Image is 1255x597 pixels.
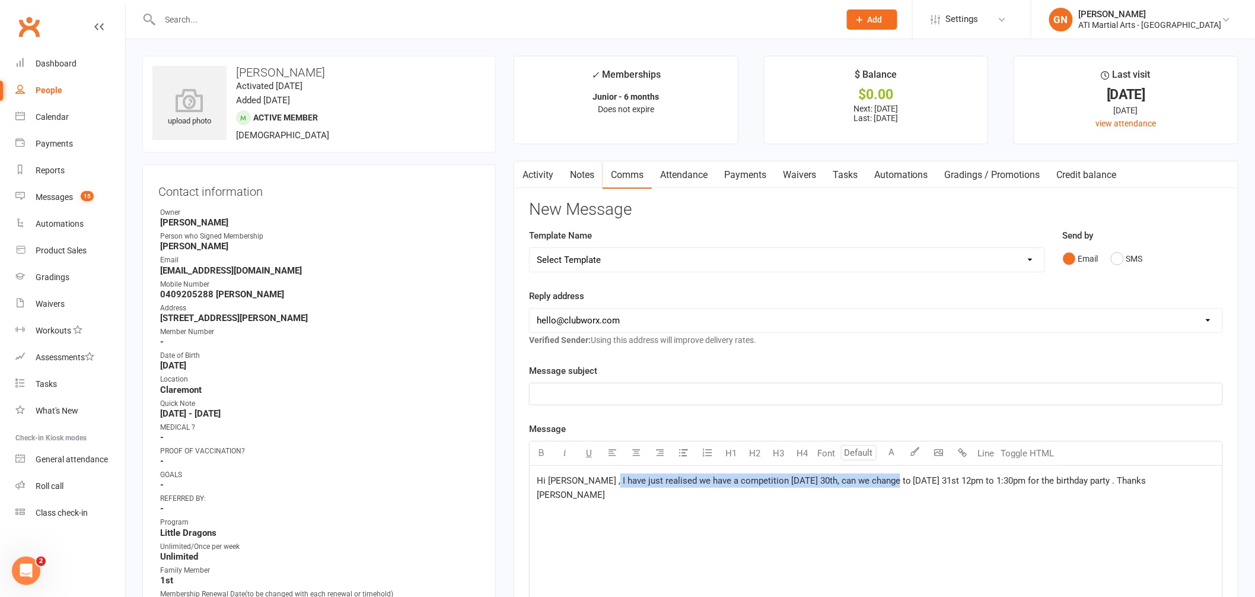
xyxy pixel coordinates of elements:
span: 2 [36,557,46,566]
div: Workouts [36,326,71,335]
div: Member Number [160,326,480,338]
strong: Junior - 6 months [593,92,659,101]
span: Does not expire [598,104,654,114]
strong: - [160,336,480,347]
a: Clubworx [14,12,44,42]
div: Roll call [36,481,63,491]
strong: [STREET_ADDRESS][PERSON_NAME] [160,313,480,323]
div: Mobile Number [160,279,480,290]
div: Assessments [36,353,94,362]
button: Add [847,9,897,30]
time: Activated [DATE] [236,81,302,91]
strong: - [160,503,480,514]
div: Last visit [1101,67,1151,88]
div: Product Sales [36,246,87,255]
a: Assessments [15,344,125,371]
a: Waivers [15,291,125,317]
a: Automations [15,211,125,237]
div: Family Member [160,565,480,576]
a: Payments [716,161,775,189]
a: Class kiosk mode [15,500,125,526]
div: Memberships [591,67,661,89]
div: What's New [36,406,78,415]
a: Credit balance [1049,161,1125,189]
div: $0.00 [775,88,977,101]
span: Hi [PERSON_NAME] , I have just realised we have a competition [DATE] 30th, can we change to [DATE... [537,475,1149,500]
strong: Claremont [160,385,480,395]
div: GOALS [160,469,480,481]
h3: New Message [529,201,1223,219]
h3: [PERSON_NAME] [152,66,486,79]
span: Using this address will improve delivery rates. [529,335,756,345]
strong: Unlimited [160,551,480,562]
strong: - [160,456,480,466]
span: 15 [81,191,94,201]
div: Quick Note [160,398,480,409]
button: Line [974,442,998,465]
a: Dashboard [15,50,125,77]
button: Font [814,442,838,465]
a: Comms [603,161,652,189]
a: Gradings / Promotions [937,161,1049,189]
div: upload photo [152,88,227,128]
div: [DATE] [1025,104,1227,117]
div: Class check-in [36,508,88,517]
a: view attendance [1096,119,1157,128]
strong: [DATE] [160,360,480,371]
div: PROOF OF VACCINATION? [160,446,480,457]
div: Dashboard [36,59,77,68]
button: H4 [791,442,814,465]
button: A [880,442,903,465]
button: H1 [719,442,743,465]
div: $ Balance [855,67,897,88]
div: MEDICAL ? [160,422,480,433]
a: Gradings [15,264,125,291]
strong: - [160,432,480,443]
label: Send by [1063,228,1094,243]
a: Waivers [775,161,824,189]
h3: Contact information [158,180,480,198]
a: General attendance kiosk mode [15,446,125,473]
strong: [EMAIL_ADDRESS][DOMAIN_NAME] [160,265,480,276]
div: Address [160,303,480,314]
div: REFERRED BY: [160,493,480,504]
strong: [PERSON_NAME] [160,217,480,228]
a: Automations [866,161,937,189]
span: Add [868,15,883,24]
button: SMS [1111,247,1143,270]
div: Location [160,374,480,385]
div: Automations [36,219,84,228]
div: Payments [36,139,73,148]
div: ATI Martial Arts - [GEOGRAPHIC_DATA] [1079,20,1222,30]
div: Waivers [36,299,65,309]
a: Attendance [652,161,716,189]
div: [DATE] [1025,88,1227,101]
div: Reports [36,166,65,175]
a: Tasks [15,371,125,398]
div: Messages [36,192,73,202]
span: U [586,448,592,459]
div: [PERSON_NAME] [1079,9,1222,20]
span: Active member [253,113,318,122]
a: Payments [15,131,125,157]
a: People [15,77,125,104]
div: Date of Birth [160,350,480,361]
a: Reports [15,157,125,184]
input: Search... [157,11,832,28]
strong: - [160,479,480,490]
strong: Verified Sender: [529,335,591,345]
button: H2 [743,442,767,465]
strong: [DATE] - [DATE] [160,408,480,419]
strong: [PERSON_NAME] [160,241,480,252]
div: Owner [160,207,480,218]
div: Person who Signed Membership [160,231,480,242]
div: Unlimited/Once per week [160,541,480,552]
a: Workouts [15,317,125,344]
label: Message [529,422,566,436]
span: [DEMOGRAPHIC_DATA] [236,130,329,141]
div: Email [160,255,480,266]
div: Tasks [36,379,57,389]
button: U [577,442,601,465]
div: General attendance [36,455,108,464]
div: Program [160,517,480,528]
